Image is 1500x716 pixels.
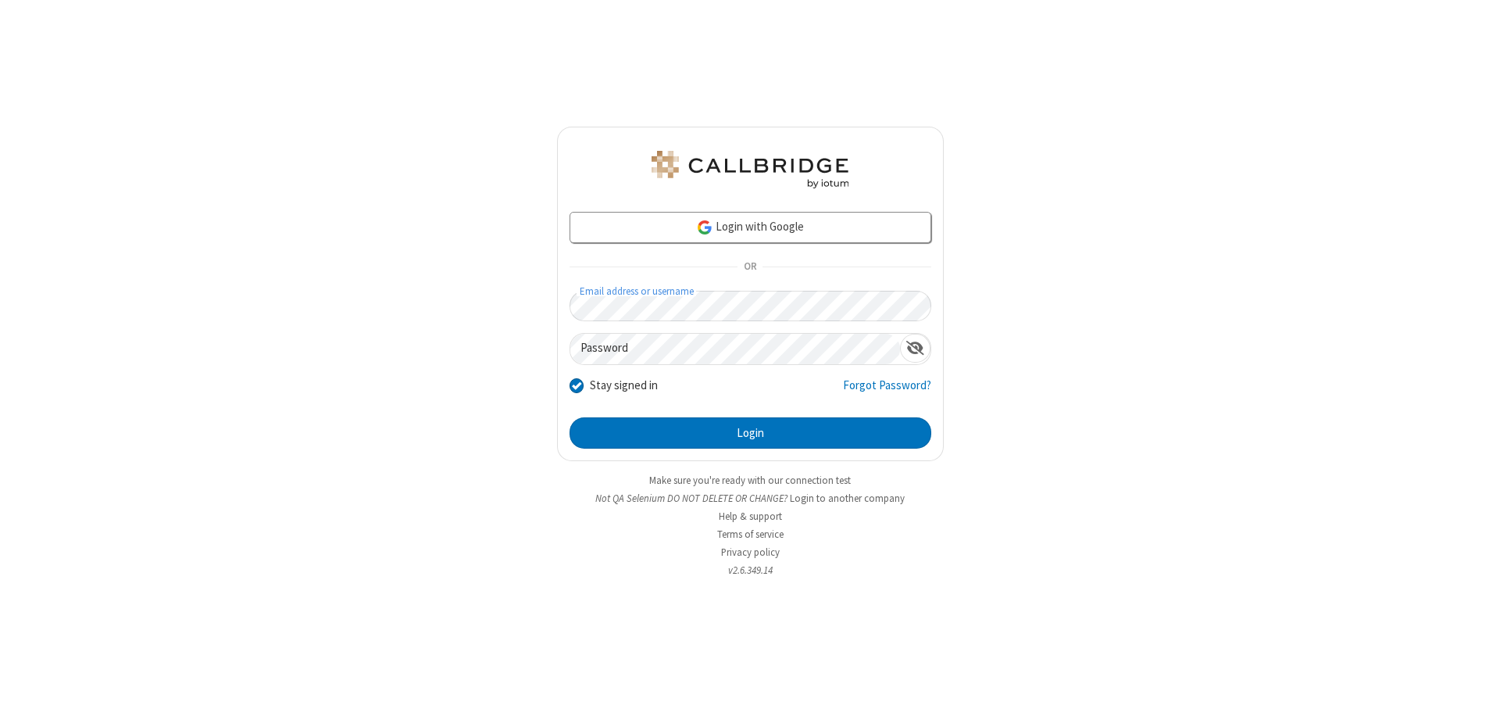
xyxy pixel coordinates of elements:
img: google-icon.png [696,219,713,236]
img: QA Selenium DO NOT DELETE OR CHANGE [648,151,852,188]
a: Make sure you're ready with our connection test [649,474,851,487]
a: Help & support [719,510,782,523]
input: Email address or username [570,291,931,321]
iframe: Chat [1461,675,1488,705]
li: v2.6.349.14 [557,563,944,578]
label: Stay signed in [590,377,658,395]
div: Show password [900,334,930,363]
button: Login to another company [790,491,905,506]
a: Privacy policy [721,546,780,559]
button: Login [570,417,931,449]
a: Login with Google [570,212,931,243]
li: Not QA Selenium DO NOT DELETE OR CHANGE? [557,491,944,506]
a: Forgot Password? [843,377,931,406]
span: OR [737,256,762,278]
input: Password [570,334,900,364]
a: Terms of service [717,528,784,541]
